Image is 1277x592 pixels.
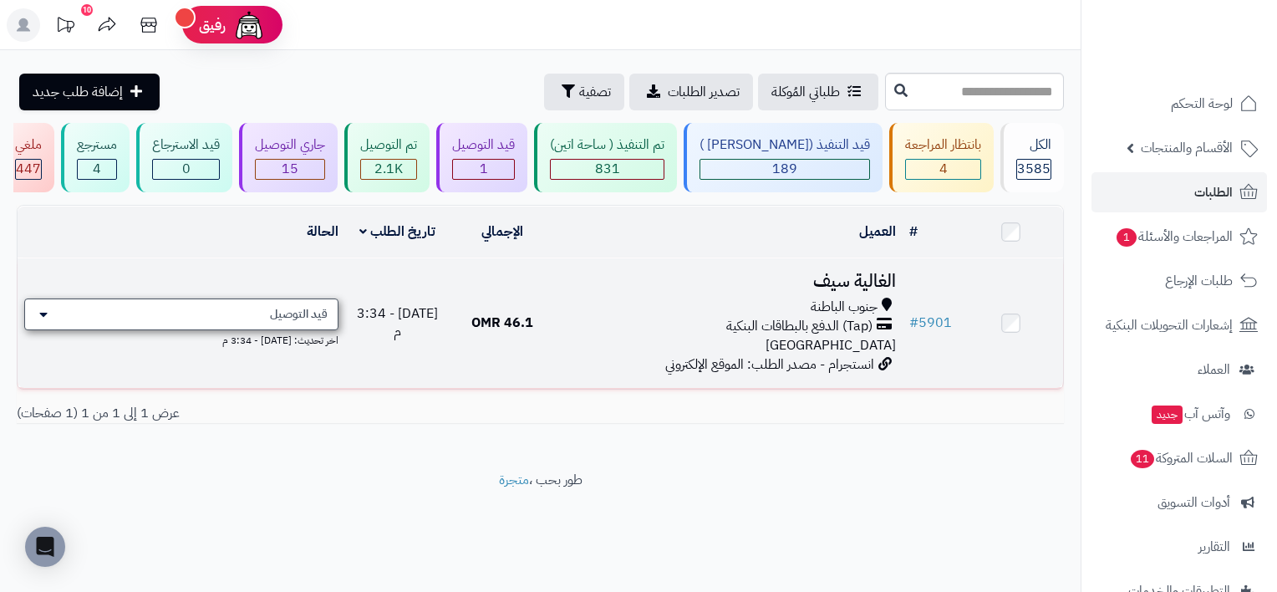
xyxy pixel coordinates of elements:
span: تصفية [579,82,611,102]
div: جاري التوصيل [255,135,325,155]
a: تم التنفيذ ( ساحة اتين) 831 [531,123,680,192]
div: 4 [78,160,116,179]
div: الكل [1016,135,1051,155]
a: إشعارات التحويلات البنكية [1091,305,1267,345]
span: الأقسام والمنتجات [1141,136,1233,160]
span: 189 [772,159,797,179]
span: تصدير الطلبات [668,82,740,102]
span: 2.1K [374,159,403,179]
a: مسترجع 4 [58,123,133,192]
span: 15 [282,159,298,179]
div: قيد التوصيل [452,135,515,155]
a: طلباتي المُوكلة [758,74,878,110]
a: إضافة طلب جديد [19,74,160,110]
div: 447 [16,160,41,179]
span: لوحة التحكم [1171,92,1233,115]
div: تم التوصيل [360,135,417,155]
h3: الغالية سيف [561,272,896,291]
span: جنوب الباطنة [811,298,878,317]
div: 15 [256,160,324,179]
a: العملاء [1091,350,1267,390]
a: قيد التوصيل 1 [433,123,531,192]
div: 0 [153,160,219,179]
div: Open Intercom Messenger [25,527,65,567]
span: 4 [939,159,948,179]
span: [DATE] - 3:34 م [357,304,438,343]
a: تصدير الطلبات [629,74,753,110]
a: العميل [859,222,896,242]
span: 1 [1117,228,1137,247]
img: ai-face.png [232,8,266,42]
div: 4 [906,160,980,179]
span: 4 [93,159,101,179]
div: اخر تحديث: [DATE] - 3:34 م [24,330,338,348]
span: 11 [1131,450,1154,468]
img: logo-2.png [1163,47,1261,82]
a: السلات المتروكة11 [1091,438,1267,478]
a: التقارير [1091,527,1267,567]
span: 447 [16,159,41,179]
a: بانتظار المراجعة 4 [886,123,997,192]
span: طلبات الإرجاع [1165,269,1233,293]
span: قيد التوصيل [270,306,328,323]
span: أدوات التسويق [1157,491,1230,514]
span: إشعارات التحويلات البنكية [1106,314,1233,337]
a: المراجعات والأسئلة1 [1091,217,1267,257]
div: 831 [551,160,664,179]
div: 189 [700,160,869,179]
a: تاريخ الطلب [359,222,435,242]
span: انستجرام - مصدر الطلب: الموقع الإلكتروني [665,355,874,375]
a: قيد التنفيذ ([PERSON_NAME] ) 189 [680,123,886,192]
div: ملغي [15,135,42,155]
a: الحالة [307,222,338,242]
a: الطلبات [1091,172,1267,212]
a: جاري التوصيل 15 [236,123,341,192]
span: رفيق [199,15,226,35]
div: عرض 1 إلى 1 من 1 (1 صفحات) [4,404,541,423]
a: طلبات الإرجاع [1091,261,1267,301]
a: الإجمالي [481,222,523,242]
div: قيد الاسترجاع [152,135,220,155]
span: الطلبات [1194,181,1233,204]
span: 0 [182,159,191,179]
span: إضافة طلب جديد [33,82,123,102]
span: [GEOGRAPHIC_DATA] [766,335,896,355]
a: # [909,222,918,242]
a: متجرة [499,470,529,490]
a: #5901 [909,313,952,333]
div: مسترجع [77,135,117,155]
span: 831 [595,159,620,179]
button: تصفية [544,74,624,110]
span: 46.1 OMR [471,313,533,333]
div: قيد التنفيذ ([PERSON_NAME] ) [700,135,870,155]
div: تم التنفيذ ( ساحة اتين) [550,135,664,155]
span: 1 [480,159,488,179]
div: 1 [453,160,514,179]
div: بانتظار المراجعة [905,135,981,155]
div: 10 [81,4,93,16]
span: طلباتي المُوكلة [771,82,840,102]
span: المراجعات والأسئلة [1115,225,1233,248]
span: جديد [1152,406,1183,424]
div: 2094 [361,160,416,179]
span: التقارير [1198,535,1230,559]
span: (Tap) الدفع بالبطاقات البنكية [726,317,873,336]
a: لوحة التحكم [1091,84,1267,124]
span: العملاء [1198,358,1230,381]
span: 3585 [1017,159,1051,179]
a: قيد الاسترجاع 0 [133,123,236,192]
a: تم التوصيل 2.1K [341,123,433,192]
a: تحديثات المنصة [44,8,86,46]
span: وآتس آب [1150,402,1230,426]
span: # [909,313,918,333]
a: الكل3585 [997,123,1067,192]
a: أدوات التسويق [1091,482,1267,523]
span: السلات المتروكة [1129,447,1233,470]
a: وآتس آبجديد [1091,394,1267,434]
